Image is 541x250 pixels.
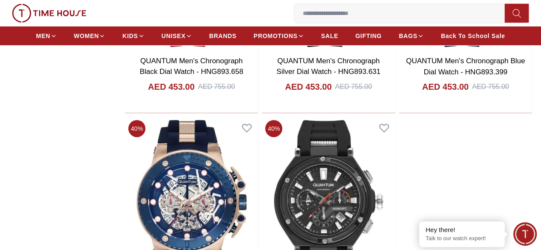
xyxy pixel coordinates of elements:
div: Hey there! [426,226,498,234]
a: WOMEN [74,28,106,44]
a: SALE [321,28,338,44]
span: GIFTING [355,32,382,40]
span: 40 % [265,120,282,137]
a: BRANDS [209,28,237,44]
a: Back To School Sale [441,28,505,44]
a: GIFTING [355,28,382,44]
span: MEN [36,32,50,40]
a: MEN [36,28,56,44]
span: SALE [321,32,338,40]
a: QUANTUM Men's Chronograph Blue Dial Watch - HNG893.399 [406,57,525,76]
div: Chat Widget [513,222,537,246]
p: Talk to our watch expert! [426,235,498,242]
a: BAGS [399,28,423,44]
span: KIDS [122,32,138,40]
a: KIDS [122,28,144,44]
div: AED 755.00 [472,82,509,92]
span: BRANDS [209,32,237,40]
a: QUANTUM Men's Chronograph Black Dial Watch - HNG893.658 [140,57,243,76]
span: BAGS [399,32,417,40]
a: UNISEX [162,28,192,44]
div: AED 755.00 [335,82,372,92]
span: PROMOTIONS [254,32,298,40]
h4: AED 453.00 [148,81,195,93]
div: AED 755.00 [198,82,235,92]
a: PROMOTIONS [254,28,304,44]
span: 40 % [128,120,145,137]
h4: AED 453.00 [285,81,331,93]
h4: AED 453.00 [422,81,469,93]
span: UNISEX [162,32,186,40]
a: QUANTUM Men's Chronograph Silver Dial Watch - HNG893.631 [276,57,380,76]
span: WOMEN [74,32,99,40]
span: Back To School Sale [441,32,505,40]
img: ... [12,4,86,23]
